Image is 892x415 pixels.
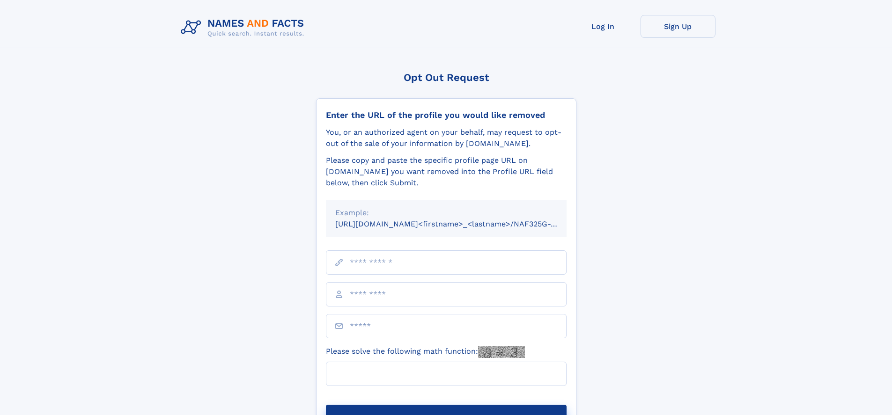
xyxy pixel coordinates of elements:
[335,207,557,218] div: Example:
[326,110,567,120] div: Enter the URL of the profile you would like removed
[177,15,312,40] img: Logo Names and Facts
[326,155,567,189] div: Please copy and paste the specific profile page URL on [DOMAIN_NAME] you want removed into the Pr...
[326,127,567,149] div: You, or an authorized agent on your behalf, may request to opt-out of the sale of your informatio...
[316,72,576,83] div: Opt Out Request
[335,219,584,228] small: [URL][DOMAIN_NAME]<firstname>_<lastname>/NAF325G-xxxxxxxx
[326,346,525,358] label: Please solve the following math function:
[641,15,715,38] a: Sign Up
[566,15,641,38] a: Log In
